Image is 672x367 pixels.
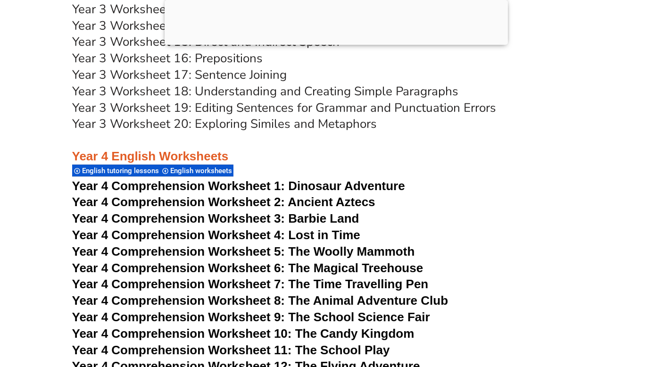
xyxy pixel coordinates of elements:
[510,260,672,367] iframe: Chat Widget
[160,164,233,177] div: English worksheets
[72,116,377,132] a: Year 3 Worksheet 20: Exploring Similes and Metaphors
[72,261,423,275] a: Year 4 Comprehension Worksheet 6: The Magical Treehouse
[288,179,405,193] span: Dinosaur Adventure
[72,293,448,308] a: Year 4 Comprehension Worksheet 8: The Animal Adventure Club
[72,100,496,116] a: Year 3 Worksheet 19: Editing Sentences for Grammar and Punctuation Errors
[72,33,340,50] a: Year 3 Worksheet 15: Direct and Indirect Speech
[170,167,235,175] span: English worksheets
[72,1,301,17] a: Year 3 Worksheet 13: Descriptive Writing
[72,164,160,177] div: English tutoring lessons
[82,167,162,175] span: English tutoring lessons
[72,50,263,67] a: Year 3 Worksheet 16: Prepositions
[72,179,285,193] span: Year 4 Comprehension Worksheet 1:
[72,17,296,34] a: Year 3 Worksheet 14: Sentence Creation
[72,83,458,100] a: Year 3 Worksheet 18: Understanding and Creating Simple Paragraphs
[72,310,430,324] a: Year 4 Comprehension Worksheet 9: The School Science Fair
[72,195,375,209] a: Year 4 Comprehension Worksheet 2: Ancient Aztecs
[72,67,287,83] a: Year 3 Worksheet 17: Sentence Joining
[72,277,429,291] a: Year 4 Comprehension Worksheet 7: The Time Travelling Pen
[72,343,390,357] a: Year 4 Comprehension Worksheet 11: The School Play
[72,228,360,242] a: Year 4 Comprehension Worksheet 4: Lost in Time
[72,244,415,259] a: Year 4 Comprehension Worksheet 5: The Woolly Mammoth
[72,211,359,225] a: Year 4 Comprehension Worksheet 3: Barbie Land
[72,133,600,165] h3: Year 4 English Worksheets
[72,326,415,341] a: Year 4 Comprehension Worksheet 10: The Candy Kingdom
[72,179,405,193] a: Year 4 Comprehension Worksheet 1: Dinosaur Adventure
